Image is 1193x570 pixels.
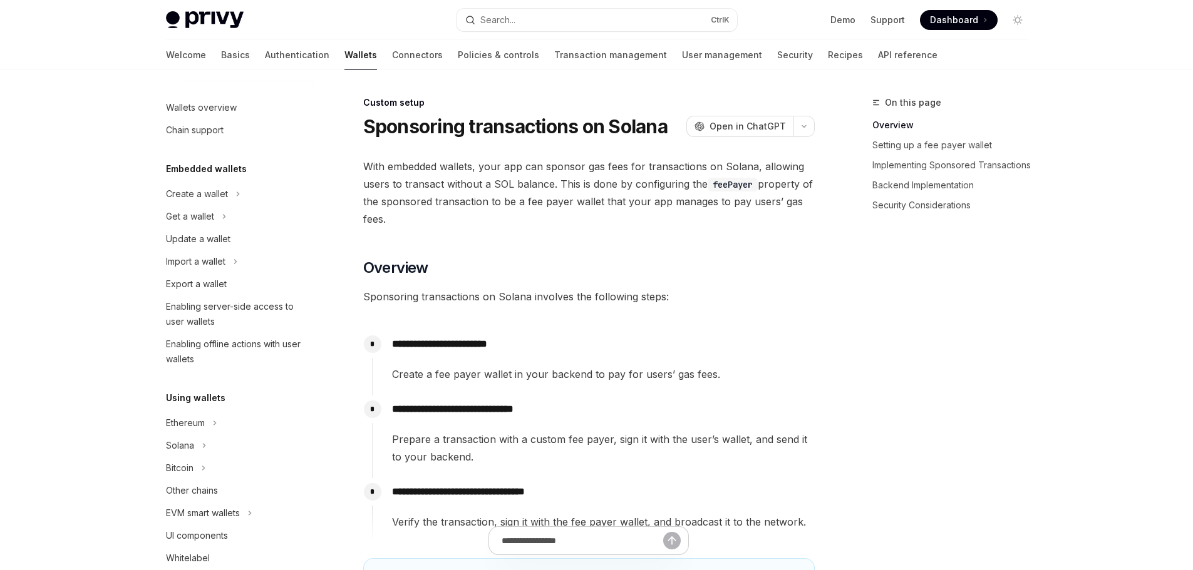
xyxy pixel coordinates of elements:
[166,40,206,70] a: Welcome
[457,9,737,31] button: Open search
[156,412,316,434] button: Toggle Ethereum section
[710,120,786,133] span: Open in ChatGPT
[156,434,316,457] button: Toggle Solana section
[392,513,814,531] span: Verify the transaction, sign it with the fee payer wallet, and broadcast it to the network.
[156,228,316,250] a: Update a wallet
[166,11,244,29] img: light logo
[872,195,1038,215] a: Security Considerations
[392,40,443,70] a: Connectors
[872,155,1038,175] a: Implementing Sponsored Transactions
[828,40,863,70] a: Recipes
[885,95,941,110] span: On this page
[156,205,316,228] button: Toggle Get a wallet section
[872,115,1038,135] a: Overview
[166,209,214,224] div: Get a wallet
[502,527,663,554] input: Ask a question...
[156,295,316,333] a: Enabling server-side access to user wallets
[363,258,428,278] span: Overview
[878,40,937,70] a: API reference
[166,506,240,521] div: EVM smart wallets
[166,254,225,269] div: Import a wallet
[363,288,815,305] span: Sponsoring transactions on Solana involves the following steps:
[166,461,194,476] div: Bitcoin
[156,333,316,370] a: Enabling offline actions with user wallets
[166,100,237,115] div: Wallets overview
[166,528,228,543] div: UI components
[363,158,815,228] span: With embedded wallets, your app can sponsor gas fees for transactions on Solana, allowing users t...
[686,116,793,137] button: Open in ChatGPT
[708,178,758,191] code: feePayer
[156,457,316,479] button: Toggle Bitcoin section
[480,13,515,28] div: Search...
[920,10,998,30] a: Dashboard
[363,96,815,109] div: Custom setup
[392,430,814,466] span: Prepare a transaction with a custom fee payer, sign it with the user’s wallet, and send it to you...
[777,40,813,70] a: Security
[156,273,316,295] a: Export a wallet
[870,14,905,26] a: Support
[872,175,1038,195] a: Backend Implementation
[166,483,218,498] div: Other chains
[663,532,681,549] button: Send message
[156,119,316,141] a: Chain support
[458,40,539,70] a: Policies & controls
[156,502,316,524] button: Toggle EVM smart wallets section
[156,547,316,569] a: Whitelabel
[166,161,247,176] h5: Embedded wallets
[166,277,227,292] div: Export a wallet
[711,15,730,25] span: Ctrl K
[166,123,224,138] div: Chain support
[392,365,814,383] span: Create a fee payer wallet in your backend to pay for users’ gas fees.
[221,40,250,70] a: Basics
[554,40,667,70] a: Transaction management
[156,183,316,205] button: Toggle Create a wallet section
[930,14,978,26] span: Dashboard
[344,40,377,70] a: Wallets
[166,438,194,453] div: Solana
[265,40,329,70] a: Authentication
[156,479,316,502] a: Other chains
[166,186,228,201] div: Create a wallet
[166,337,309,367] div: Enabling offline actions with user wallets
[166,390,225,405] h5: Using wallets
[166,415,205,430] div: Ethereum
[166,232,230,247] div: Update a wallet
[682,40,762,70] a: User management
[1008,10,1028,30] button: Toggle dark mode
[830,14,855,26] a: Demo
[156,524,316,547] a: UI components
[363,115,668,138] h1: Sponsoring transactions on Solana
[156,96,316,119] a: Wallets overview
[166,299,309,329] div: Enabling server-side access to user wallets
[166,551,210,566] div: Whitelabel
[156,250,316,273] button: Toggle Import a wallet section
[872,135,1038,155] a: Setting up a fee payer wallet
